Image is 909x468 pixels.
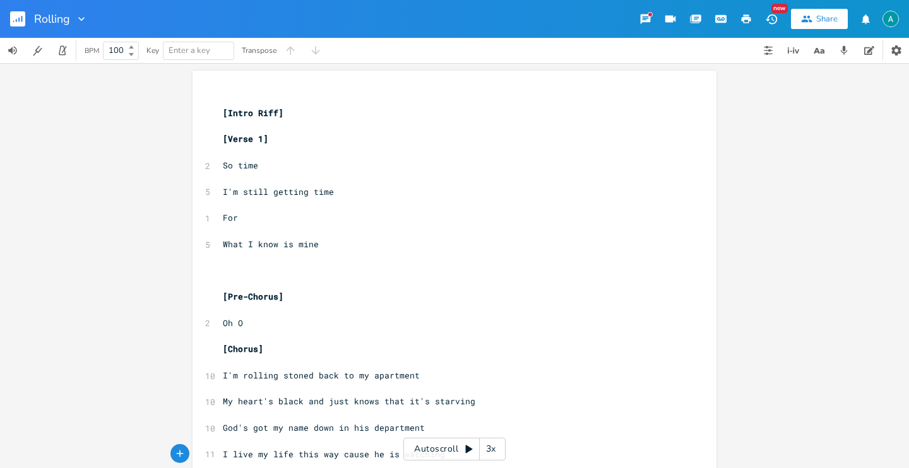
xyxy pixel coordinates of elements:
span: For [223,212,238,223]
button: Share [791,9,848,29]
div: Autoscroll [403,438,506,460]
img: Alex [882,11,899,27]
span: What I know is mine [223,238,319,250]
span: So time [223,160,258,171]
div: New [771,4,788,13]
span: Rolling [34,13,70,25]
div: Transpose [242,47,276,54]
span: [Verse 1] [223,133,268,144]
span: [Pre-Chorus] [223,291,283,302]
span: I live my life this way cause he is watching [223,448,445,460]
span: Enter a key [169,45,210,56]
span: Oh O [223,317,243,329]
div: 3x [480,438,502,460]
div: BPM [85,47,99,54]
div: Key [146,47,159,54]
span: I'm still getting time [223,186,334,197]
span: I'm rolling stoned back to my apartment [223,370,420,381]
span: [Intro Riff] [223,107,283,119]
span: God's got my name down in his department [223,422,425,433]
button: New [759,8,784,30]
span: My heart's black and just knows that it's starving [223,395,475,407]
div: Share [816,13,838,25]
span: [Chorus] [223,343,263,354]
